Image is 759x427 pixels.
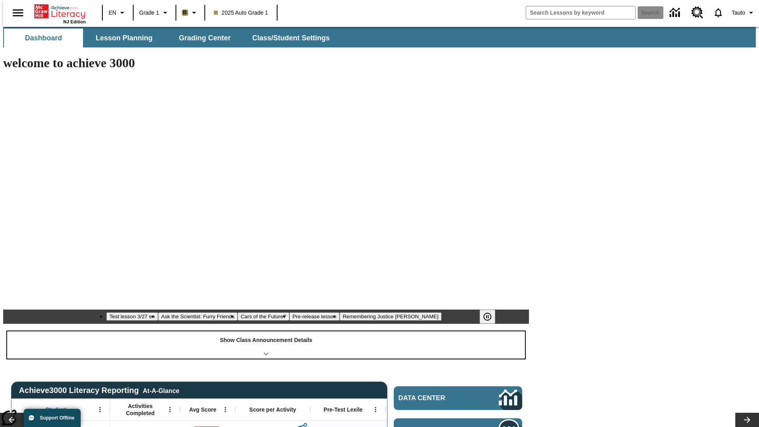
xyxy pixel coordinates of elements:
a: Notifications [708,2,729,23]
button: Open Menu [164,404,176,416]
a: Resource Center, Will open in new tab [687,2,708,23]
button: Profile/Settings [729,6,759,20]
span: Activities Completed [114,402,166,417]
span: NJ Edition [63,19,86,24]
a: Data Center [665,2,687,24]
button: Lesson Planning [85,28,164,47]
button: Support Offline [24,409,81,427]
span: Avg Score [189,406,216,413]
button: Open Menu [94,404,106,416]
a: Data Center [394,386,522,410]
span: Grade 1 [139,9,159,17]
div: SubNavbar [3,27,756,47]
a: Home [34,4,86,19]
button: Pause [480,310,495,324]
button: Language: EN, Select a language [105,6,130,20]
button: Slide 3 Cars of the Future? [238,312,289,321]
button: Slide 1 Test lesson 3/27 en [106,312,158,321]
button: Boost Class color is light brown. Change class color [179,6,202,20]
span: Score per Activity [249,406,296,413]
button: Class/Student Settings [246,28,336,47]
span: Support Offline [40,415,74,421]
div: Pause [480,310,503,324]
button: Grading Center [165,28,244,47]
button: Lesson carousel, Next [735,413,759,427]
span: Student [45,406,66,413]
span: Pre-Test Lexile [324,406,363,413]
button: Grade: Grade 1, Select a grade [136,6,173,20]
button: Slide 5 Remembering Justice O'Connor [340,312,442,321]
h1: welcome to achieve 3000 [3,56,529,70]
button: Open Menu [370,404,381,416]
div: SubNavbar [3,28,337,47]
p: Show Class Announcement Details [220,336,312,344]
span: Achieve3000 Literacy Reporting [19,386,179,395]
div: Home [34,3,86,24]
button: Slide 4 Pre-release lesson [289,312,340,321]
button: Open Menu [219,404,231,416]
span: Tauto [732,9,745,17]
button: Open side menu [6,1,30,25]
div: At-A-Glance [143,386,179,395]
button: Slide 2 Ask the Scientist: Furry Friends [158,312,238,321]
div: Show Class Announcement Details [7,331,525,359]
button: Dashboard [4,28,83,47]
span: 2025 Auto Grade 1 [214,9,268,17]
span: EN [109,9,116,17]
span: Data Center [398,394,472,402]
span: B [183,8,187,17]
input: search field [526,6,635,19]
